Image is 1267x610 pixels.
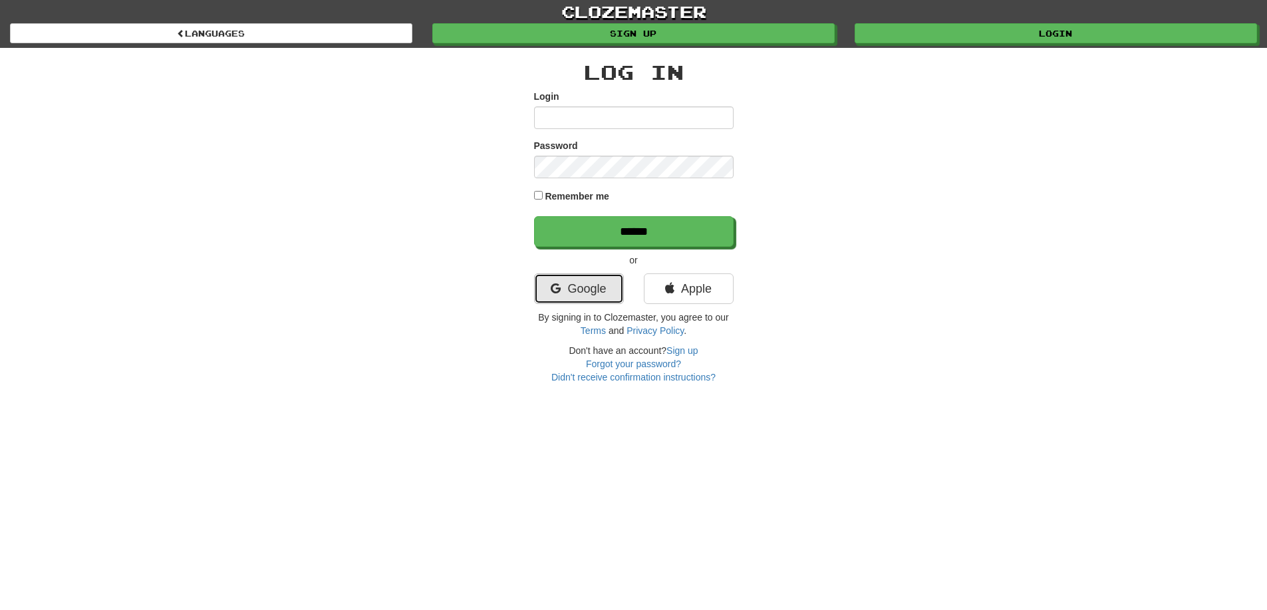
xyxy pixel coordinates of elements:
div: Don't have an account? [534,344,734,384]
p: or [534,253,734,267]
span: nd [609,325,624,336]
h2: Log In [534,61,734,83]
span: o [716,312,721,323]
a: Sign up [432,23,835,43]
span: Cloz [604,312,623,323]
a: Terms [581,325,606,336]
span: a [678,312,684,323]
a: Sign up [666,345,698,356]
a: Login [855,23,1257,43]
span: a [609,325,614,336]
a: Languages [10,23,412,43]
span: emaster, [604,312,658,323]
label: Login [534,90,559,103]
a: Didn't receive confirmation instructions? [551,372,716,382]
span: si [551,312,558,323]
span: ou [661,312,676,323]
label: Remember me [545,190,609,203]
a: Google [534,273,624,304]
span: gree [678,312,702,323]
a: Apple [644,273,734,304]
span: By in to to [538,312,729,323]
span: gning [551,312,581,323]
a: Privacy Policy [627,325,684,336]
p: . [534,311,734,337]
label: Password [534,139,578,152]
span: y [661,312,666,323]
a: Forgot your password? [586,359,681,369]
span: ur [716,312,729,323]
